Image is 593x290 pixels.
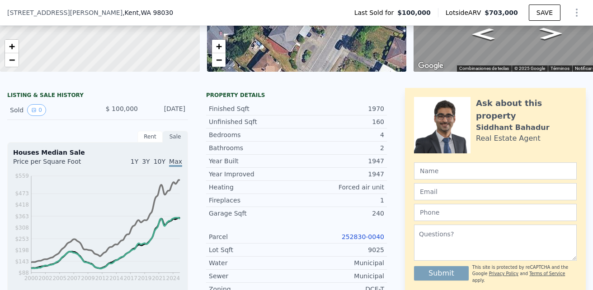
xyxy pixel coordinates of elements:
[296,209,384,218] div: 240
[52,275,66,281] tspan: 2005
[106,105,138,112] span: $ 100,000
[7,92,188,101] div: LISTING & SALE HISTORY
[296,245,384,254] div: 9025
[13,148,182,157] div: Houses Median Sale
[529,5,560,21] button: SAVE
[414,183,577,200] input: Email
[530,25,572,42] path: Ir hacia el noreste, E Titus St
[462,25,505,43] path: Ir hacia el suroeste, E Titus St
[514,66,545,71] span: © 2025 Google
[163,131,188,143] div: Sale
[296,196,384,205] div: 1
[472,264,577,284] div: This site is protected by reCAPTCHA and the Google and apply.
[15,213,29,220] tspan: $363
[131,158,138,165] span: 1Y
[7,8,122,17] span: [STREET_ADDRESS][PERSON_NAME]
[209,143,296,152] div: Bathrooms
[152,275,166,281] tspan: 2021
[212,53,226,67] a: Zoom out
[209,183,296,192] div: Heating
[95,275,109,281] tspan: 2012
[67,275,81,281] tspan: 2007
[209,130,296,139] div: Bedrooms
[212,40,226,53] a: Zoom in
[296,117,384,126] div: 160
[209,245,296,254] div: Lot Sqft
[209,209,296,218] div: Garage Sqft
[296,130,384,139] div: 4
[397,8,431,17] span: $100,000
[216,54,221,65] span: −
[485,9,518,16] span: $703,000
[209,232,296,241] div: Parcel
[342,233,384,240] a: 252830-0040
[416,60,446,72] img: Google
[476,97,577,122] div: Ask about this property
[296,104,384,113] div: 1970
[5,40,19,53] a: Zoom in
[15,247,29,253] tspan: $198
[414,266,469,281] button: Submit
[15,202,29,208] tspan: $418
[9,54,15,65] span: −
[15,225,29,231] tspan: $308
[122,8,173,17] span: , Kent
[568,4,586,22] button: Show Options
[142,158,150,165] span: 3Y
[296,258,384,267] div: Municipal
[209,170,296,179] div: Year Improved
[27,104,46,116] button: View historical data
[15,236,29,242] tspan: $253
[296,143,384,152] div: 2
[209,258,296,267] div: Water
[145,104,185,116] div: [DATE]
[354,8,398,17] span: Last Sold for
[10,104,90,116] div: Sold
[209,272,296,281] div: Sewer
[19,270,29,276] tspan: $88
[476,122,550,133] div: Siddhant Bahadur
[416,60,446,72] a: Abre esta zona en Google Maps (se abre en una nueva ventana)
[15,173,29,179] tspan: $559
[123,275,137,281] tspan: 2017
[15,258,29,265] tspan: $143
[296,183,384,192] div: Forced air unit
[38,275,52,281] tspan: 2002
[296,170,384,179] div: 1947
[137,131,163,143] div: Rent
[109,275,123,281] tspan: 2014
[414,162,577,180] input: Name
[216,41,221,52] span: +
[446,8,485,17] span: Lotside ARV
[5,53,19,67] a: Zoom out
[209,157,296,166] div: Year Built
[13,157,98,171] div: Price per Square Foot
[296,157,384,166] div: 1947
[169,158,182,167] span: Max
[206,92,387,99] div: Property details
[296,272,384,281] div: Municipal
[414,204,577,221] input: Phone
[24,275,38,281] tspan: 2000
[166,275,180,281] tspan: 2024
[209,117,296,126] div: Unfinished Sqft
[139,9,173,16] span: , WA 98030
[81,275,95,281] tspan: 2009
[9,41,15,52] span: +
[551,66,569,71] a: Términos
[209,104,296,113] div: Finished Sqft
[209,196,296,205] div: Fireplaces
[138,275,152,281] tspan: 2019
[459,65,509,72] button: Combinaciones de teclas
[154,158,165,165] span: 10Y
[15,190,29,197] tspan: $473
[529,271,565,276] a: Terms of Service
[489,271,518,276] a: Privacy Policy
[476,133,541,144] div: Real Estate Agent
